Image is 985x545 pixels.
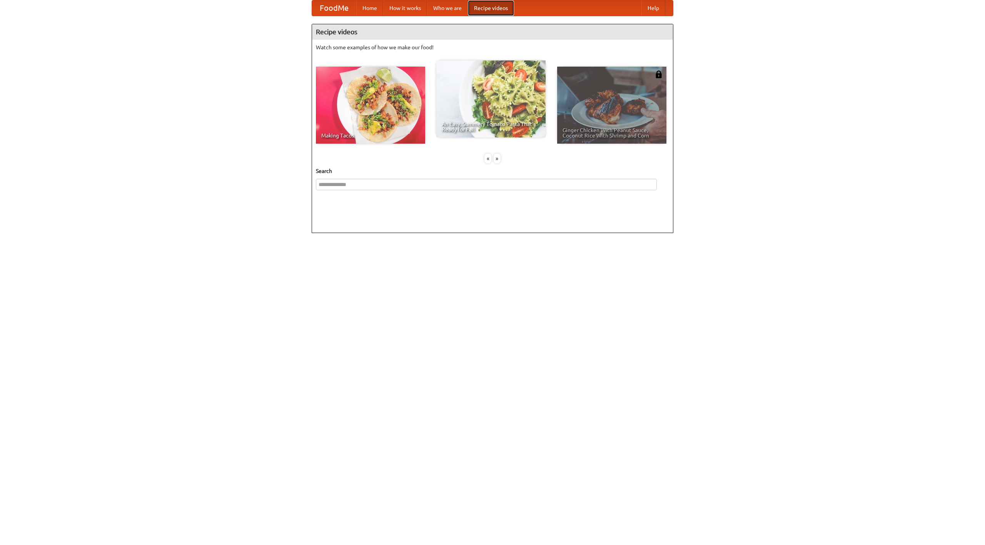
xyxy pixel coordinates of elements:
div: » [494,154,501,163]
a: An Easy, Summery Tomato Pasta That's Ready for Fall [436,60,546,138]
a: How it works [383,0,427,16]
img: 483408.png [655,70,663,78]
span: An Easy, Summery Tomato Pasta That's Ready for Fall [442,121,540,132]
p: Watch some examples of how we make our food! [316,44,669,51]
a: Who we are [427,0,468,16]
a: Making Tacos [316,67,425,144]
a: Recipe videos [468,0,514,16]
span: Making Tacos [321,133,420,138]
div: « [484,154,491,163]
a: Help [641,0,665,16]
a: FoodMe [312,0,356,16]
h4: Recipe videos [312,24,673,40]
h5: Search [316,167,669,175]
a: Home [356,0,383,16]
